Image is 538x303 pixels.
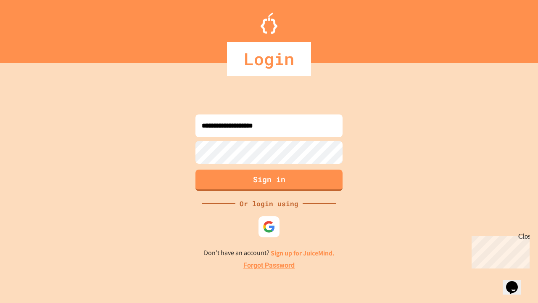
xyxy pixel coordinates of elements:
img: Logo.svg [261,13,277,34]
div: Chat with us now!Close [3,3,58,53]
img: google-icon.svg [263,221,275,233]
a: Forgot Password [243,260,295,271]
p: Don't have an account? [204,248,335,258]
iframe: chat widget [468,233,530,268]
div: Or login using [235,199,303,209]
button: Sign in [195,170,343,191]
a: Sign up for JuiceMind. [271,249,335,258]
div: Login [227,42,311,76]
iframe: chat widget [503,269,530,295]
